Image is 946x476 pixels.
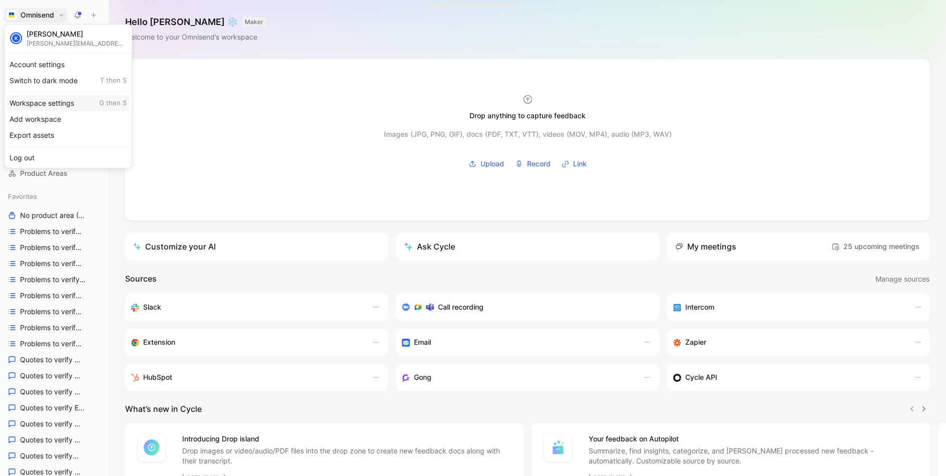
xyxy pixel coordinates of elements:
div: [PERSON_NAME][EMAIL_ADDRESS][DOMAIN_NAME] [27,40,127,47]
div: Export assets [7,127,130,143]
span: T then S [100,76,127,85]
div: Log out [7,150,130,166]
div: Workspace settings [7,95,130,111]
div: Add workspace [7,111,130,127]
div: [PERSON_NAME] [27,30,127,39]
div: OmnisendOmnisend [4,24,132,168]
div: Switch to dark mode [7,73,130,89]
div: K [11,33,21,43]
div: Account settings [7,57,130,73]
span: G then S [99,99,127,108]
